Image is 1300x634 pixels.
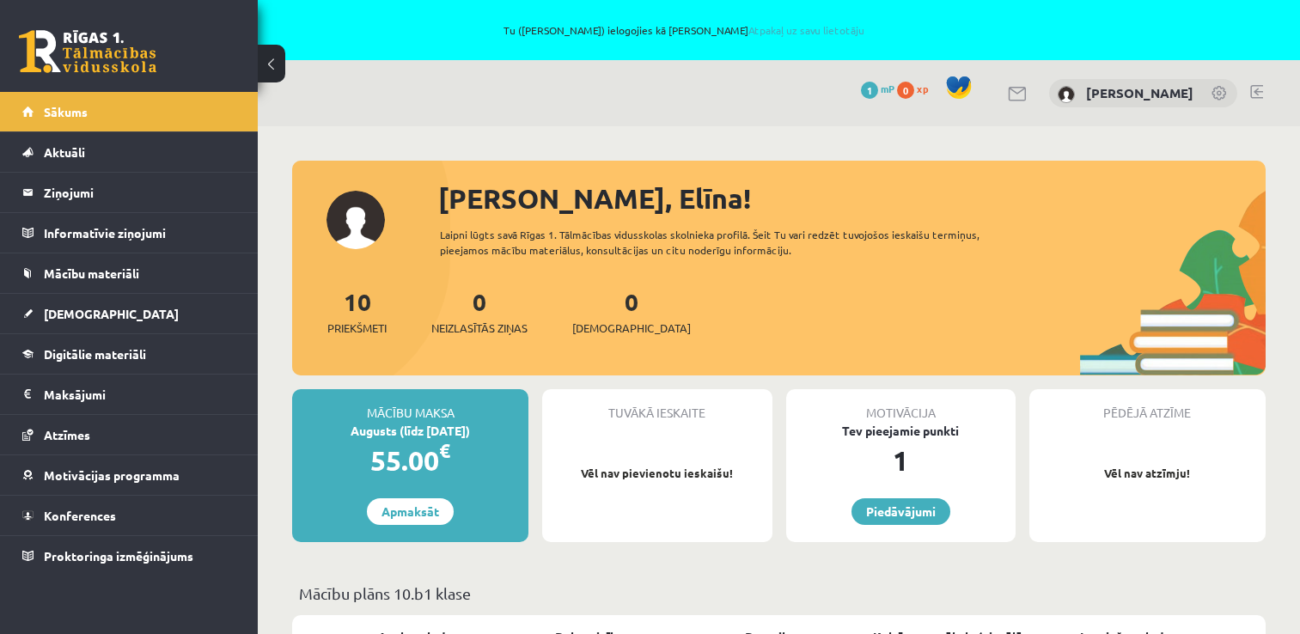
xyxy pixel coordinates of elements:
[897,82,937,95] a: 0 xp
[881,82,894,95] span: mP
[440,227,1024,258] div: Laipni lūgts savā Rīgas 1. Tālmācības vidusskolas skolnieka profilā. Šeit Tu vari redzēt tuvojošo...
[22,253,236,293] a: Mācību materiāli
[22,496,236,535] a: Konferences
[22,455,236,495] a: Motivācijas programma
[22,334,236,374] a: Digitālie materiāli
[327,320,387,337] span: Priekšmeti
[22,213,236,253] a: Informatīvie ziņojumi
[44,375,236,414] legend: Maksājumi
[897,82,914,99] span: 0
[572,286,691,337] a: 0[DEMOGRAPHIC_DATA]
[292,389,528,422] div: Mācību maksa
[572,320,691,337] span: [DEMOGRAPHIC_DATA]
[431,286,528,337] a: 0Neizlasītās ziņas
[438,178,1266,219] div: [PERSON_NAME], Elīna!
[1038,465,1257,482] p: Vēl nav atzīmju!
[1058,86,1075,103] img: Elīna Kivriņa
[786,389,1016,422] div: Motivācija
[44,173,236,212] legend: Ziņojumi
[22,294,236,333] a: [DEMOGRAPHIC_DATA]
[198,25,1170,35] span: Tu ([PERSON_NAME]) ielogojies kā [PERSON_NAME]
[44,467,180,483] span: Motivācijas programma
[19,30,156,73] a: Rīgas 1. Tālmācības vidusskola
[22,173,236,212] a: Ziņojumi
[299,582,1259,605] p: Mācību plāns 10.b1 klase
[22,92,236,131] a: Sākums
[292,440,528,481] div: 55.00
[22,415,236,454] a: Atzīmes
[327,286,387,337] a: 10Priekšmeti
[748,23,864,37] a: Atpakaļ uz savu lietotāju
[542,389,772,422] div: Tuvākā ieskaite
[44,346,146,362] span: Digitālie materiāli
[22,132,236,172] a: Aktuāli
[44,104,88,119] span: Sākums
[44,508,116,523] span: Konferences
[44,427,90,442] span: Atzīmes
[551,465,763,482] p: Vēl nav pievienotu ieskaišu!
[1086,84,1193,101] a: [PERSON_NAME]
[861,82,878,99] span: 1
[431,320,528,337] span: Neizlasītās ziņas
[292,422,528,440] div: Augusts (līdz [DATE])
[917,82,928,95] span: xp
[44,213,236,253] legend: Informatīvie ziņojumi
[44,144,85,160] span: Aktuāli
[44,548,193,564] span: Proktoringa izmēģinājums
[1029,389,1266,422] div: Pēdējā atzīme
[22,536,236,576] a: Proktoringa izmēģinājums
[22,375,236,414] a: Maksājumi
[861,82,894,95] a: 1 mP
[786,440,1016,481] div: 1
[851,498,950,525] a: Piedāvājumi
[367,498,454,525] a: Apmaksāt
[44,265,139,281] span: Mācību materiāli
[439,438,450,463] span: €
[44,306,179,321] span: [DEMOGRAPHIC_DATA]
[786,422,1016,440] div: Tev pieejamie punkti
